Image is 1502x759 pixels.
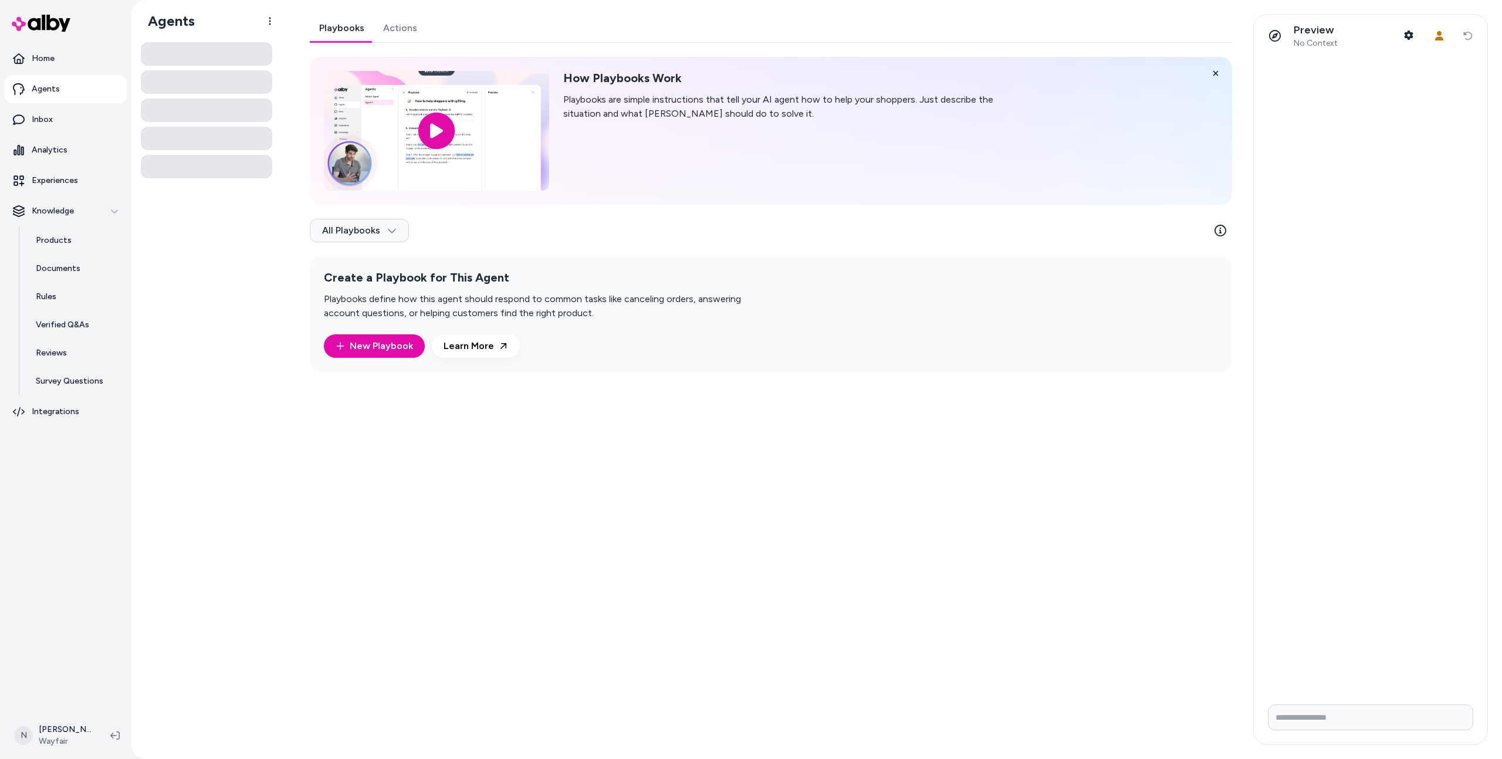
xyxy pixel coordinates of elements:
p: Rules [36,291,56,303]
p: Survey Questions [36,375,103,387]
p: Inbox [32,114,53,126]
p: Experiences [32,175,78,187]
h1: Agents [138,12,195,30]
p: Products [36,235,72,246]
a: New Playbook [324,334,425,358]
a: Documents [24,255,127,283]
p: [PERSON_NAME] [39,724,92,736]
p: Documents [36,263,80,275]
a: Survey Questions [24,367,127,395]
button: All Playbooks [310,219,409,242]
p: Knowledge [32,205,74,217]
a: Inbox [5,106,127,134]
p: Preview [1294,23,1338,37]
p: Verified Q&As [36,319,89,331]
a: Experiences [5,167,127,195]
a: Playbooks [310,14,374,42]
img: alby Logo [12,15,70,32]
span: All Playbooks [322,225,397,236]
a: Rules [24,283,127,311]
a: Reviews [24,339,127,367]
button: Knowledge [5,197,127,225]
a: Analytics [5,136,127,164]
p: Reviews [36,347,67,359]
a: Learn More [432,334,520,358]
p: Playbooks define how this agent should respond to common tasks like canceling orders, answering a... [324,292,774,320]
p: Integrations [32,406,79,418]
h2: How Playbooks Work [563,71,1014,86]
span: N [14,726,33,745]
a: Verified Q&As [24,311,127,339]
a: Agents [5,75,127,103]
button: N[PERSON_NAME]Wayfair [7,717,101,754]
a: Integrations [5,398,127,426]
span: No Context [1294,38,1338,49]
p: Analytics [32,144,67,156]
a: Actions [374,14,427,42]
p: Agents [32,83,60,95]
p: Home [32,53,55,65]
a: Products [24,226,127,255]
span: Wayfair [39,736,92,747]
input: Write your prompt here [1268,704,1473,730]
a: Home [5,45,127,73]
h2: Create a Playbook for This Agent [324,270,774,285]
p: Playbooks are simple instructions that tell your AI agent how to help your shoppers. Just describ... [563,93,1014,121]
